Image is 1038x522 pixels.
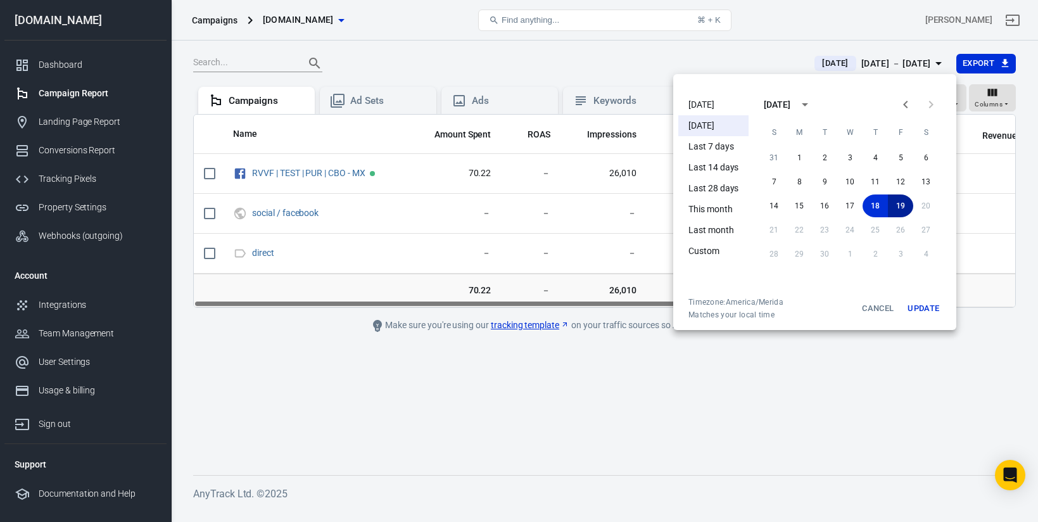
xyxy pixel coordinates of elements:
div: Open Intercom Messenger [995,460,1025,490]
li: Custom [678,241,749,262]
button: Previous month [893,92,918,117]
button: 19 [888,194,913,217]
span: Saturday [915,120,937,145]
button: 1 [787,146,812,169]
button: Cancel [858,297,898,320]
li: This month [678,199,749,220]
button: 12 [888,170,913,193]
span: Sunday [763,120,785,145]
button: 31 [761,146,787,169]
div: [DATE] [764,98,790,111]
span: Friday [889,120,912,145]
div: Timezone: America/Merida [688,297,783,307]
button: 15 [787,194,812,217]
button: 11 [863,170,888,193]
button: 3 [837,146,863,169]
button: 2 [812,146,837,169]
li: [DATE] [678,94,749,115]
button: 6 [913,146,939,169]
button: 13 [913,170,939,193]
li: Last 28 days [678,178,749,199]
button: 4 [863,146,888,169]
li: Last 7 days [678,136,749,157]
button: 9 [812,170,837,193]
button: 7 [761,170,787,193]
span: Matches your local time [688,310,783,320]
button: 8 [787,170,812,193]
span: Thursday [864,120,887,145]
button: Update [903,297,944,320]
button: calendar view is open, switch to year view [794,94,816,115]
button: 17 [837,194,863,217]
button: 10 [837,170,863,193]
button: 18 [863,194,888,217]
button: 5 [888,146,913,169]
li: Last 14 days [678,157,749,178]
span: Monday [788,120,811,145]
li: [DATE] [678,115,749,136]
span: Wednesday [839,120,861,145]
button: 16 [812,194,837,217]
li: Last month [678,220,749,241]
button: 14 [761,194,787,217]
span: Tuesday [813,120,836,145]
